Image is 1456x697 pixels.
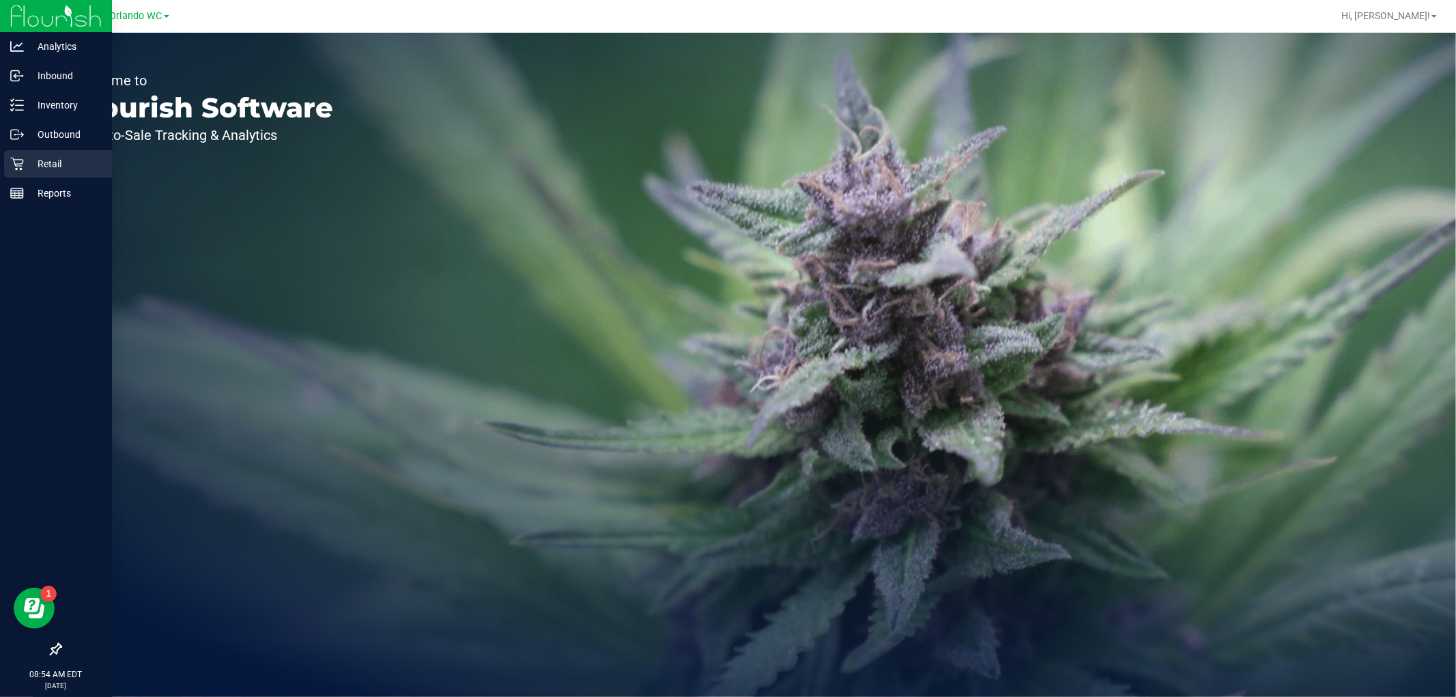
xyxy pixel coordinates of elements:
[14,588,55,629] iframe: Resource center
[10,69,24,83] inline-svg: Inbound
[74,94,333,122] p: Flourish Software
[10,157,24,171] inline-svg: Retail
[6,681,106,691] p: [DATE]
[74,74,333,87] p: Welcome to
[110,10,162,22] span: Orlando WC
[10,98,24,112] inline-svg: Inventory
[40,586,57,602] iframe: Resource center unread badge
[24,185,106,201] p: Reports
[24,38,106,55] p: Analytics
[10,186,24,200] inline-svg: Reports
[24,126,106,143] p: Outbound
[10,128,24,141] inline-svg: Outbound
[10,40,24,53] inline-svg: Analytics
[1341,10,1430,21] span: Hi, [PERSON_NAME]!
[24,156,106,172] p: Retail
[6,668,106,681] p: 08:54 AM EDT
[24,97,106,113] p: Inventory
[74,128,333,142] p: Seed-to-Sale Tracking & Analytics
[24,68,106,84] p: Inbound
